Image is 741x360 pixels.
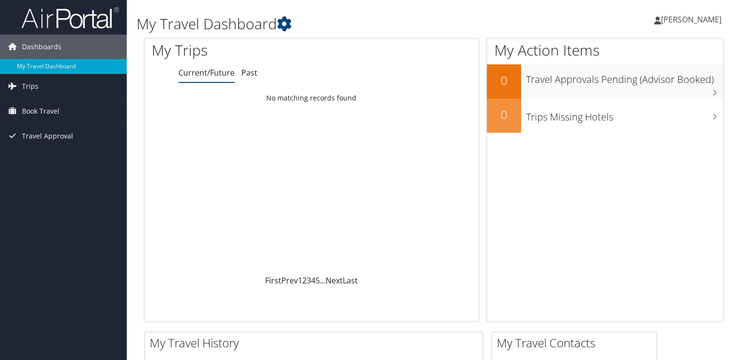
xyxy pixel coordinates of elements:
h1: My Trips [152,40,332,60]
a: 5 [315,275,320,286]
span: Travel Approval [22,124,73,148]
h1: My Travel Dashboard [136,14,533,34]
a: 1 [298,275,302,286]
h2: 0 [487,106,521,123]
td: No matching records found [144,89,479,107]
a: Next [326,275,343,286]
a: 0Travel Approvals Pending (Advisor Booked) [487,64,723,99]
a: 4 [311,275,315,286]
h2: My Travel History [150,335,483,351]
a: [PERSON_NAME] [654,5,731,34]
h1: My Action Items [487,40,723,60]
h2: 0 [487,72,521,89]
span: Trips [22,74,39,99]
span: [PERSON_NAME] [661,14,721,25]
span: Dashboards [22,35,61,59]
a: Prev [281,275,298,286]
img: airportal-logo.png [21,6,119,29]
a: 0Trips Missing Hotels [487,99,723,133]
h3: Travel Approvals Pending (Advisor Booked) [526,68,723,86]
span: Book Travel [22,99,59,123]
h3: Trips Missing Hotels [526,105,723,124]
h2: My Travel Contacts [497,335,657,351]
span: … [320,275,326,286]
a: Current/Future [178,67,234,78]
a: First [265,275,281,286]
a: 2 [302,275,307,286]
a: Last [343,275,358,286]
a: 3 [307,275,311,286]
a: Past [241,67,257,78]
